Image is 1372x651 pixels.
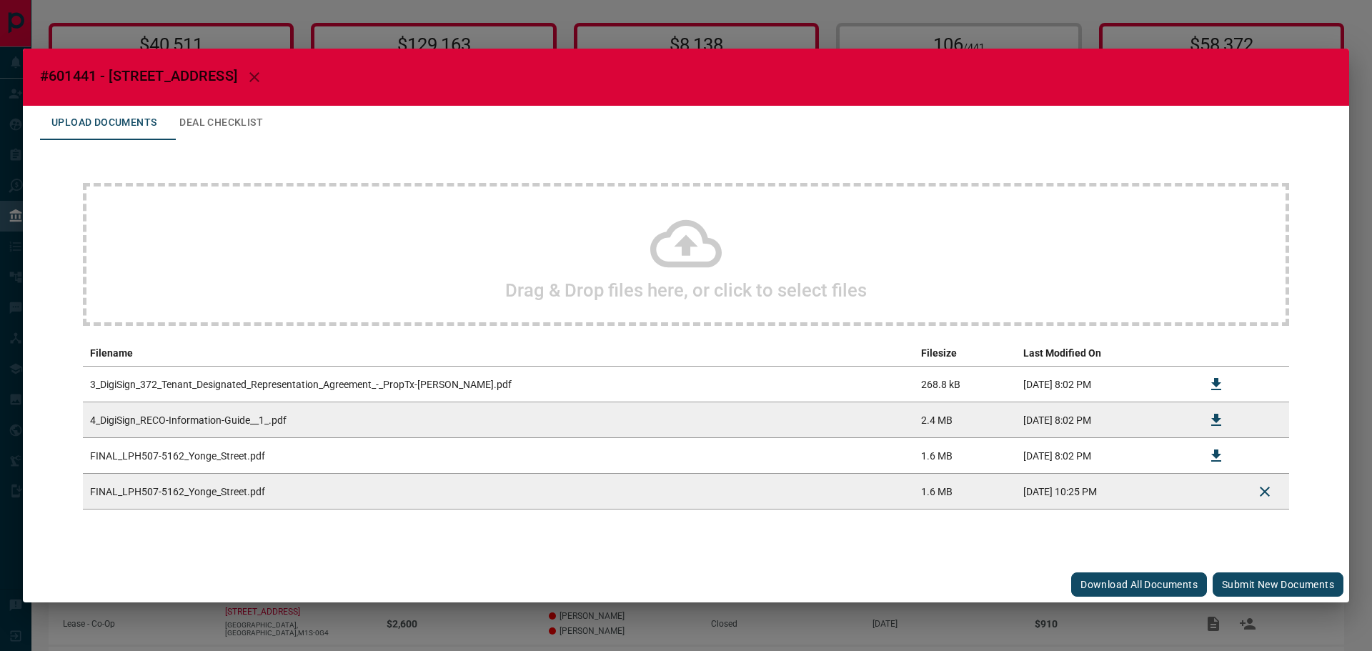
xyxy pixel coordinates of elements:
div: Drag & Drop files here, or click to select files [83,183,1289,326]
td: 1.6 MB [914,474,1016,510]
td: FINAL_LPH507-5162_Yonge_Street.pdf [83,438,914,474]
button: Delete [1248,474,1282,509]
button: Download [1199,439,1233,473]
td: 3_DigiSign_372_Tenant_Designated_Representation_Agreement_-_PropTx-[PERSON_NAME].pdf [83,367,914,402]
th: Filesize [914,340,1016,367]
td: FINAL_LPH507-5162_Yonge_Street.pdf [83,474,914,510]
td: [DATE] 8:02 PM [1016,438,1192,474]
h2: Drag & Drop files here, or click to select files [505,279,867,301]
button: Deal Checklist [168,106,274,140]
th: delete file action column [1241,340,1289,367]
button: Download All Documents [1071,572,1207,597]
button: Download [1199,403,1233,437]
th: download action column [1192,340,1241,367]
th: Filename [83,340,914,367]
td: 268.8 kB [914,367,1016,402]
th: Last Modified On [1016,340,1192,367]
td: [DATE] 8:02 PM [1016,402,1192,438]
button: Submit new documents [1213,572,1343,597]
td: 1.6 MB [914,438,1016,474]
td: [DATE] 10:25 PM [1016,474,1192,510]
span: #601441 - [STREET_ADDRESS] [40,67,237,84]
td: [DATE] 8:02 PM [1016,367,1192,402]
button: Download [1199,367,1233,402]
td: 2.4 MB [914,402,1016,438]
td: 4_DigiSign_RECO-Information-Guide__1_.pdf [83,402,914,438]
button: Upload Documents [40,106,168,140]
